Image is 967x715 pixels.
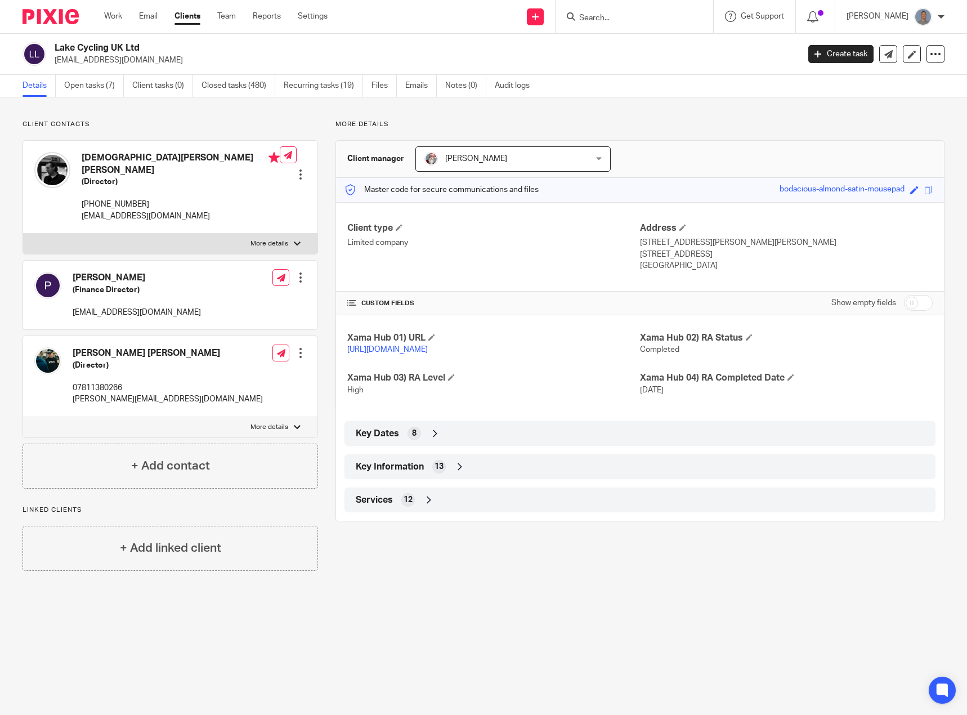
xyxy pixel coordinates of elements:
[640,332,933,344] h4: Xama Hub 02) RA Status
[347,332,640,344] h4: Xama Hub 01) URL
[640,346,679,354] span: Completed
[131,457,210,475] h4: + Add contact
[64,75,124,97] a: Open tasks (7)
[424,152,438,166] img: Karen%20Pic.png
[253,11,281,22] a: Reports
[347,222,640,234] h4: Client type
[73,307,201,318] p: [EMAIL_ADDRESS][DOMAIN_NAME]
[34,347,61,374] img: Richard.jpg
[435,461,444,472] span: 13
[371,75,397,97] a: Files
[202,75,275,97] a: Closed tasks (480)
[404,494,413,506] span: 12
[23,120,318,129] p: Client contacts
[405,75,437,97] a: Emails
[132,75,193,97] a: Client tasks (0)
[82,176,280,187] h5: (Director)
[347,153,404,164] h3: Client manager
[284,75,363,97] a: Recurring tasks (19)
[174,11,200,22] a: Clients
[640,222,933,234] h4: Address
[250,423,288,432] p: More details
[347,372,640,384] h4: Xama Hub 03) RA Level
[139,11,158,22] a: Email
[914,8,932,26] img: James%20Headshot.png
[495,75,538,97] a: Audit logs
[73,347,263,359] h4: [PERSON_NAME] [PERSON_NAME]
[73,360,263,371] h5: (Director)
[73,272,201,284] h4: [PERSON_NAME]
[344,184,539,195] p: Master code for secure communications and files
[347,386,364,394] span: High
[250,239,288,248] p: More details
[831,297,896,309] label: Show empty fields
[578,14,679,24] input: Search
[23,506,318,515] p: Linked clients
[640,260,933,271] p: [GEOGRAPHIC_DATA]
[34,272,61,299] img: svg%3E
[347,299,640,308] h4: CUSTOM FIELDS
[73,284,201,296] h5: (Finance Director)
[82,152,280,176] h4: [DEMOGRAPHIC_DATA][PERSON_NAME] [PERSON_NAME]
[104,11,122,22] a: Work
[73,382,263,394] p: 07811380266
[741,12,784,20] span: Get Support
[82,199,280,210] p: [PHONE_NUMBER]
[412,428,417,439] span: 8
[640,237,933,248] p: [STREET_ADDRESS][PERSON_NAME][PERSON_NAME]
[356,461,424,473] span: Key Information
[23,9,79,24] img: Pixie
[335,120,944,129] p: More details
[808,45,874,63] a: Create task
[347,346,428,354] a: [URL][DOMAIN_NAME]
[23,75,56,97] a: Details
[780,184,905,196] div: bodacious-almond-satin-mousepad
[217,11,236,22] a: Team
[73,394,263,405] p: [PERSON_NAME][EMAIL_ADDRESS][DOMAIN_NAME]
[34,152,70,188] img: Christian.jpg
[268,152,280,163] i: Primary
[23,42,46,66] img: svg%3E
[640,372,933,384] h4: Xama Hub 04) RA Completed Date
[640,386,664,394] span: [DATE]
[640,249,933,260] p: [STREET_ADDRESS]
[82,211,280,222] p: [EMAIL_ADDRESS][DOMAIN_NAME]
[356,428,399,440] span: Key Dates
[347,237,640,248] p: Limited company
[445,155,507,163] span: [PERSON_NAME]
[298,11,328,22] a: Settings
[55,42,644,54] h2: Lake Cycling UK Ltd
[356,494,393,506] span: Services
[55,55,791,66] p: [EMAIL_ADDRESS][DOMAIN_NAME]
[120,539,221,557] h4: + Add linked client
[847,11,908,22] p: [PERSON_NAME]
[445,75,486,97] a: Notes (0)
